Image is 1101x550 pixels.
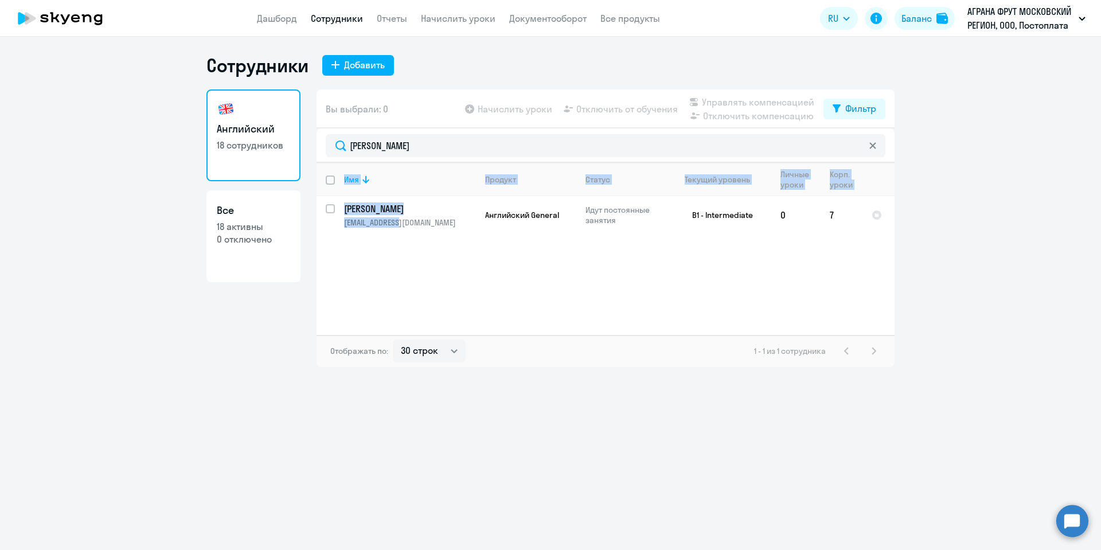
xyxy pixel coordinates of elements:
[326,102,388,116] span: Вы выбрали: 0
[344,217,475,228] p: [EMAIL_ADDRESS][DOMAIN_NAME]
[823,99,885,119] button: Фильтр
[485,210,559,220] span: Английский General
[600,13,660,24] a: Все продукты
[585,174,664,185] div: Статус
[322,55,394,76] button: Добавить
[828,11,838,25] span: RU
[509,13,587,24] a: Документооборот
[845,102,876,115] div: Фильтр
[217,233,290,245] p: 0 отключено
[206,190,300,282] a: Все18 активны0 отключено
[674,174,771,185] div: Текущий уровень
[820,7,858,30] button: RU
[780,169,813,190] div: Личные уроки
[217,100,235,118] img: english
[206,54,309,77] h1: Сотрудники
[257,13,297,24] a: Дашборд
[344,202,475,215] a: [PERSON_NAME]
[585,174,610,185] div: Статус
[421,13,495,24] a: Начислить уроки
[217,220,290,233] p: 18 активны
[821,196,862,234] td: 7
[665,196,771,234] td: B1 - Intermediate
[901,11,932,25] div: Баланс
[771,196,821,234] td: 0
[206,89,300,181] a: Английский18 сотрудников
[485,174,516,185] div: Продукт
[685,174,750,185] div: Текущий уровень
[326,134,885,157] input: Поиск по имени, email, продукту или статусу
[344,58,385,72] div: Добавить
[217,122,290,136] h3: Английский
[754,346,826,356] span: 1 - 1 из 1 сотрудника
[780,169,820,190] div: Личные уроки
[936,13,948,24] img: balance
[311,13,363,24] a: Сотрудники
[217,203,290,218] h3: Все
[962,5,1091,32] button: АГРАНА ФРУТ МОСКОВСКИЙ РЕГИОН, ООО, Постоплата
[585,205,664,225] p: Идут постоянные занятия
[344,202,474,215] p: [PERSON_NAME]
[330,346,388,356] span: Отображать по:
[830,169,854,190] div: Корп. уроки
[344,174,475,185] div: Имя
[967,5,1074,32] p: АГРАНА ФРУТ МОСКОВСКИЙ РЕГИОН, ООО, Постоплата
[217,139,290,151] p: 18 сотрудников
[895,7,955,30] button: Балансbalance
[485,174,576,185] div: Продукт
[344,174,359,185] div: Имя
[377,13,407,24] a: Отчеты
[830,169,862,190] div: Корп. уроки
